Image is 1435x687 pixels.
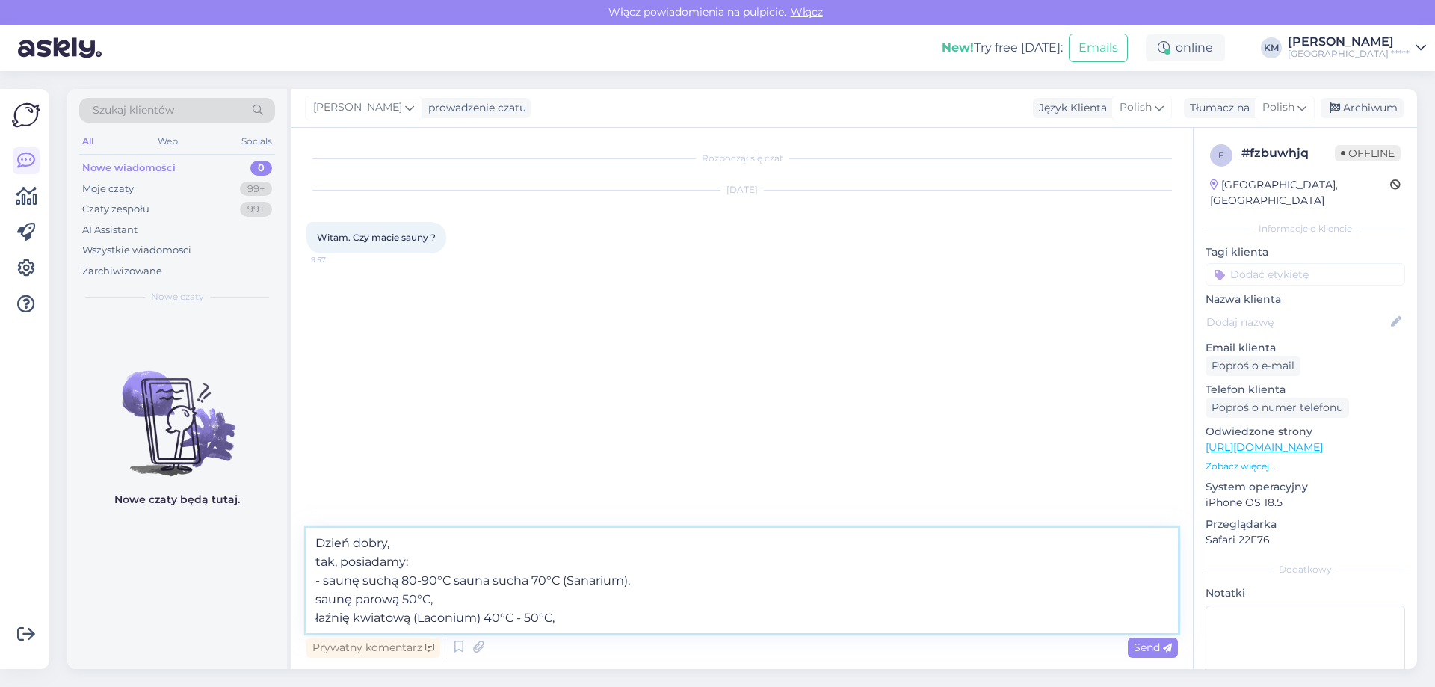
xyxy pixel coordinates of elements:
[786,5,827,19] span: Włącz
[1206,460,1405,473] p: Zobacz więcej ...
[12,101,40,129] img: Askly Logo
[1206,517,1405,532] p: Przeglądarka
[942,39,1063,57] div: Try free [DATE]:
[1206,222,1405,235] div: Informacje o kliencie
[306,183,1178,197] div: [DATE]
[1206,314,1388,330] input: Dodaj nazwę
[1206,263,1405,286] input: Dodać etykietę
[1184,100,1250,116] div: Tłumacz na
[82,223,138,238] div: AI Assistant
[1262,99,1294,116] span: Polish
[311,254,367,265] span: 9:57
[1210,177,1390,209] div: [GEOGRAPHIC_DATA], [GEOGRAPHIC_DATA]
[306,152,1178,165] div: Rozpoczął się czat
[1206,440,1323,454] a: [URL][DOMAIN_NAME]
[1206,495,1405,511] p: iPhone OS 18.5
[1206,563,1405,576] div: Dodatkowy
[1206,398,1349,418] div: Poproś o numer telefonu
[79,132,96,151] div: All
[1206,292,1405,307] p: Nazwa klienta
[1120,99,1152,116] span: Polish
[240,202,272,217] div: 99+
[82,182,134,197] div: Moje czaty
[1241,144,1335,162] div: # fzbuwhjq
[1261,37,1282,58] div: KM
[1206,340,1405,356] p: Email klienta
[317,232,436,243] span: Witam. Czy macie sauny ?
[1288,36,1410,48] div: [PERSON_NAME]
[1069,34,1128,62] button: Emails
[1134,641,1172,654] span: Send
[1206,424,1405,440] p: Odwiedzone strony
[250,161,272,176] div: 0
[1206,585,1405,601] p: Notatki
[1335,145,1401,161] span: Offline
[422,100,526,116] div: prowadzenie czatu
[238,132,275,151] div: Socials
[82,202,149,217] div: Czaty zespołu
[151,290,204,304] span: Nowe czaty
[306,528,1178,633] textarea: Dzień dobry, tak, posiadamy: - saunę suchą 80-90°C sauna sucha 70°C (Sanarium), saunę parową 50°C...
[82,161,176,176] div: Nowe wiadomości
[240,182,272,197] div: 99+
[306,638,440,658] div: Prywatny komentarz
[1206,382,1405,398] p: Telefon klienta
[1206,532,1405,548] p: Safari 22F76
[1288,36,1426,60] a: [PERSON_NAME][GEOGRAPHIC_DATA] *****
[93,102,174,118] span: Szukaj klientów
[82,264,162,279] div: Zarchiwizowane
[942,40,974,55] b: New!
[155,132,181,151] div: Web
[1033,100,1107,116] div: Język Klienta
[313,99,402,116] span: [PERSON_NAME]
[1206,244,1405,260] p: Tagi klienta
[82,243,191,258] div: Wszystkie wiadomości
[67,344,287,478] img: No chats
[1146,34,1225,61] div: online
[1206,356,1300,376] div: Poproś o e-mail
[1321,98,1404,118] div: Archiwum
[114,492,240,508] p: Nowe czaty będą tutaj.
[1218,150,1224,161] span: f
[1206,479,1405,495] p: System operacyjny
